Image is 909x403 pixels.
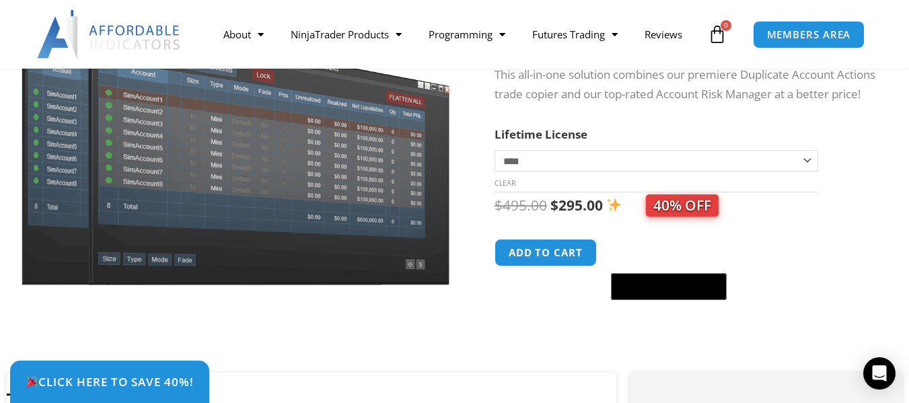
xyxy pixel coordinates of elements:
[210,19,704,50] nav: Menu
[210,19,277,50] a: About
[611,273,727,300] button: Buy with GPay
[277,19,415,50] a: NinjaTrader Products
[646,194,719,217] span: 40% OFF
[495,239,597,266] button: Add to cart
[550,196,558,215] span: $
[721,20,731,31] span: 0
[26,376,38,388] img: 🎉
[495,196,503,215] span: $
[550,196,603,215] bdi: 295.00
[519,19,631,50] a: Futures Trading
[607,198,621,212] img: ✨
[495,178,515,188] a: Clear options
[753,21,865,48] a: MEMBERS AREA
[26,376,194,388] span: Click Here to save 40%!
[495,308,875,320] iframe: PayPal Message 1
[767,30,851,40] span: MEMBERS AREA
[495,46,875,104] p: Introducing the Ultimate Account Management Bundle for NinjaTrader! This all-in-one solution comb...
[495,126,587,142] label: Lifetime License
[608,237,729,269] iframe: Secure express checkout frame
[863,357,896,390] div: Open Intercom Messenger
[10,361,209,403] a: 🎉Click Here to save 40%!
[631,19,696,50] a: Reviews
[415,19,519,50] a: Programming
[495,196,547,215] bdi: 495.00
[688,15,747,54] a: 0
[37,10,182,59] img: LogoAI | Affordable Indicators – NinjaTrader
